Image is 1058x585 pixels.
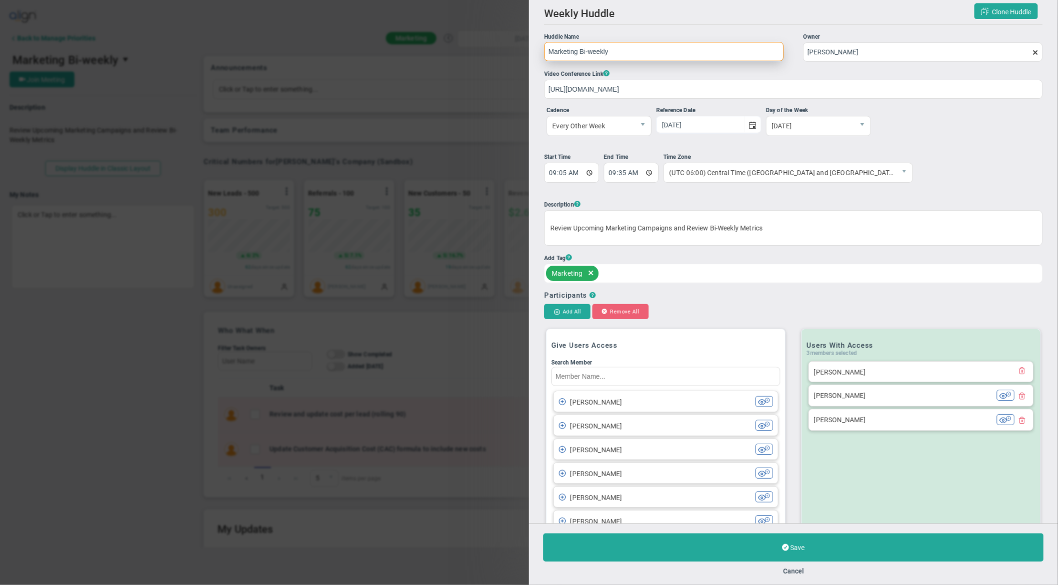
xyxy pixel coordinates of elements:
div: Add Tag [544,253,1043,263]
span: [PERSON_NAME] [570,446,622,454]
button: Remove All [592,304,649,319]
span: Click to remove Person from Huddle [1018,366,1026,374]
input: Meeting End Time [604,163,659,183]
button: Save [543,533,1044,562]
div: Day of the Week [766,106,871,115]
button: Clone Huddle [975,3,1038,19]
h5: members selected [807,350,1036,356]
h3: Users With Access [807,341,1036,350]
div: Add User to Huddle as a Member [559,491,756,502]
span: clear [1043,48,1050,56]
div: Click to remove Person from Huddle [814,390,996,401]
div: Click to remove Person from Huddle [814,366,1016,377]
span: select [635,116,651,136]
span: [PERSON_NAME] [570,422,622,430]
input: Reference Date select [657,116,745,133]
div: Description [544,199,1043,209]
div: Add User to Huddle as a Member [559,444,756,455]
div: Search Member [551,359,780,366]
div: Huddle Name [544,32,784,42]
span: Weekly Huddle [544,8,615,20]
span: select [745,116,761,133]
button: Add All [544,304,591,319]
div: Click to remove Person from Huddle [814,414,996,426]
div: Add User to Huddle as a Member [559,515,756,526]
div: End Time [604,153,661,162]
div: Add User to Huddle as a Member [559,396,756,407]
div: Add User to Huddle as a Member [559,468,756,479]
span: [PERSON_NAME] [570,494,622,501]
div: Start Time [544,153,602,162]
input: Huddle Name Owner [544,42,784,61]
span: [PERSON_NAME] [570,518,622,525]
div: Participants [544,291,587,300]
input: Add Tag Marketingdelete [603,264,625,282]
h3: Give Users Access [551,341,780,350]
p: Review Upcoming Marketing Campaigns and Review Bi-Weekly Metrics [550,223,1037,233]
div: Time Zone [664,153,913,162]
span: [PERSON_NAME] [814,416,866,424]
span: [PERSON_NAME] [814,368,866,376]
div: Reference Date [656,106,761,115]
span: delete [586,266,596,281]
span: Clone Huddle [992,8,1031,16]
div: Cadence [547,106,652,115]
div: Add User to Huddle as a Member [559,420,756,431]
div: Owner [803,32,1043,42]
input: Search Member [551,367,780,386]
span: [PERSON_NAME] [570,398,622,406]
span: select [896,163,913,182]
span: Every Other Week [547,116,635,136]
input: Meeting Start Time [544,163,599,183]
span: Click to remove Person from Huddle [1018,392,1026,399]
span: Marketing [552,267,582,280]
span: Click to remove Person from Huddle [1018,416,1026,424]
span: select [854,116,871,136]
span: Save [790,544,805,552]
span: [PERSON_NAME] [570,470,622,478]
span: [PERSON_NAME] [814,392,866,399]
span: 3 [807,350,810,356]
input: Insert the URL to the Virtual Meeting location... [544,80,1043,99]
button: Cancel [783,567,804,575]
div: Video Conference Link [544,69,1043,79]
input: Owner [803,42,1043,62]
span: (UTC-06:00) Central Time ([GEOGRAPHIC_DATA] and [GEOGRAPHIC_DATA]) [664,163,896,182]
span: [DATE] [767,116,854,136]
